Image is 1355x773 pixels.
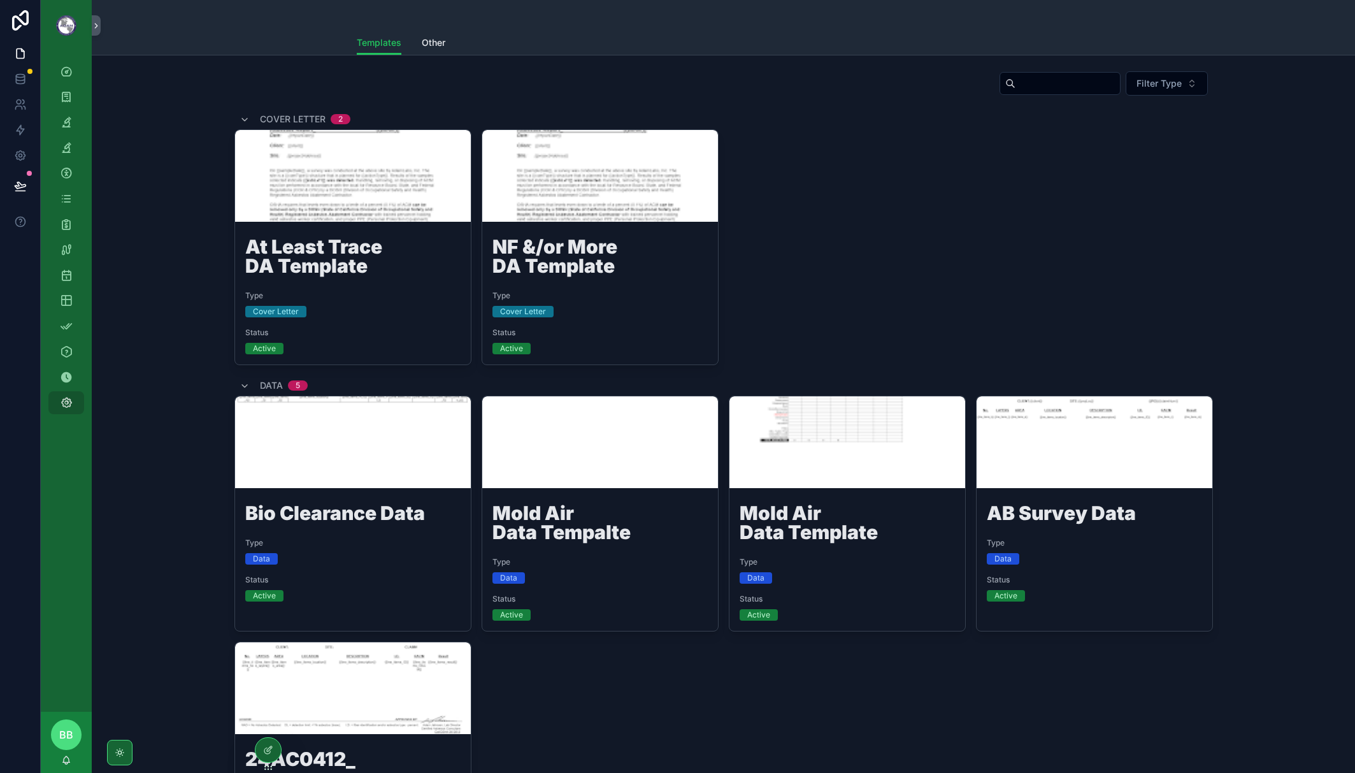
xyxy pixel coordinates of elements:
h1: Bio Clearance Data [245,503,461,528]
span: Status [245,328,461,338]
span: Type [245,538,461,548]
span: Status [245,575,461,585]
span: Type [245,291,461,301]
a: AB Survey DataTypeDataStatusActive [976,396,1213,632]
h1: At Least Trace DA Template [245,237,461,280]
div: NF-&/or-More-DA-Template-thumbnail.png [482,130,718,222]
span: Cover Letter [260,113,326,126]
div: Data [994,553,1012,565]
span: Type [492,557,708,567]
span: Type [740,557,955,567]
div: Mold-Air-Data-Tempalte-thumbnail.png [482,396,718,488]
img: App logo [56,15,76,36]
div: 5 [296,380,300,391]
a: Other [422,31,445,57]
span: Status [492,594,708,604]
h1: Mold Air Data Template [740,503,955,547]
a: At Least Trace DA TemplateTypeCover LetterStatusActive [234,129,471,365]
h1: NF &/or More DA Template [492,237,708,280]
div: scrollable content [41,51,92,431]
div: AB-Survey-Data-thumbnail.png [977,396,1212,488]
div: Active [500,343,523,354]
div: 2 [338,114,343,124]
span: Other [422,36,445,49]
h1: Mold Air Data Tempalte [492,503,708,547]
div: Bio-Clearance-Data-thumbnail.png [235,396,471,488]
div: 24AC0412_-thumbnail.png [235,642,471,734]
span: BB [59,727,73,742]
span: Status [492,328,708,338]
span: Type [987,538,1202,548]
span: Type [492,291,708,301]
span: Templates [357,36,401,49]
div: Mold-Air-Data-Template-thumbnail.png [729,396,965,488]
div: Data [747,572,764,584]
div: Cover Letter [253,306,299,317]
span: Data [260,379,283,392]
div: At-Least-Trace-DA-Template-thumbnail.png [235,130,471,222]
div: Active [747,609,770,621]
span: Status [740,594,955,604]
div: Data [253,553,270,565]
a: Bio Clearance DataTypeDataStatusActive [234,396,471,632]
h1: AB Survey Data [987,503,1202,528]
div: Data [500,572,517,584]
div: Active [253,590,276,602]
a: Mold Air Data TempalteTypeDataStatusActive [482,396,719,632]
a: Templates [357,31,401,55]
div: Cover Letter [500,306,546,317]
span: Filter Type [1136,77,1182,90]
div: Active [994,590,1017,602]
button: Select Button [1126,71,1208,96]
span: Status [987,575,1202,585]
div: Active [253,343,276,354]
a: NF &/or More DA TemplateTypeCover LetterStatusActive [482,129,719,365]
a: Mold Air Data TemplateTypeDataStatusActive [729,396,966,632]
div: Active [500,609,523,621]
